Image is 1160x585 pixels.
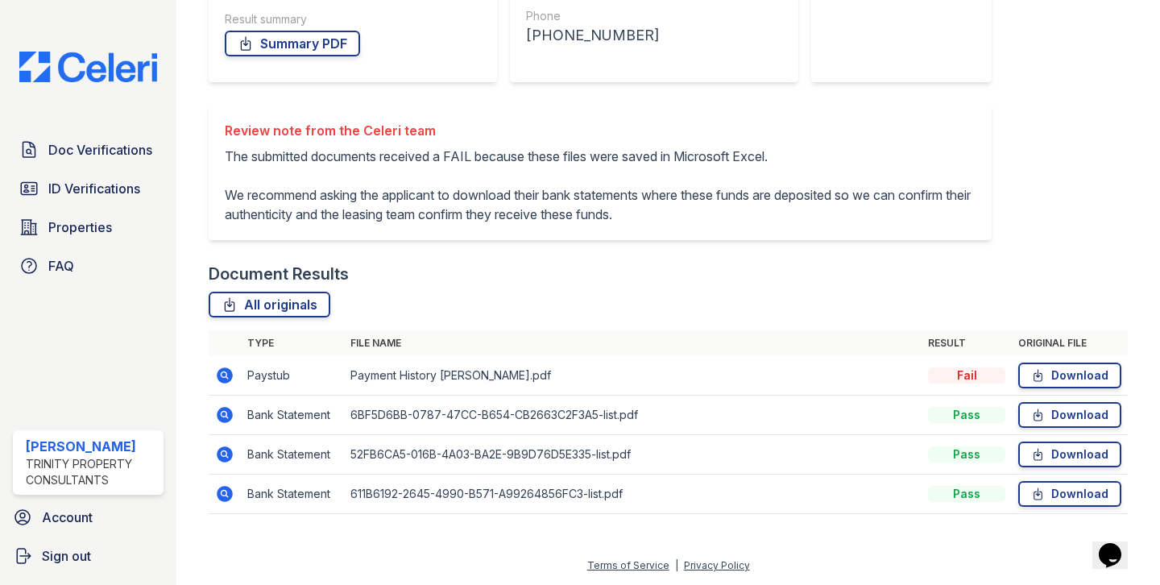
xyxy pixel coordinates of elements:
th: Original file [1012,330,1128,356]
a: ID Verifications [13,172,164,205]
td: 6BF5D6BB-0787-47CC-B654-CB2663C2F3A5-list.pdf [344,396,922,435]
a: All originals [209,292,330,317]
a: Summary PDF [225,31,360,56]
a: Account [6,501,170,533]
a: Download [1018,442,1121,467]
div: [PHONE_NUMBER] [526,24,782,47]
iframe: chat widget [1092,521,1144,569]
a: Doc Verifications [13,134,164,166]
td: Bank Statement [241,435,344,475]
a: FAQ [13,250,164,282]
th: Result [922,330,1012,356]
div: [PERSON_NAME] [26,437,157,456]
td: Payment History [PERSON_NAME].pdf [344,356,922,396]
a: Properties [13,211,164,243]
th: Type [241,330,344,356]
div: Fail [928,367,1005,384]
span: FAQ [48,256,74,276]
a: Terms of Service [587,559,669,571]
div: | [675,559,678,571]
span: Properties [48,218,112,237]
div: Trinity Property Consultants [26,456,157,488]
td: Bank Statement [241,475,344,514]
div: Pass [928,446,1005,463]
td: 52FB6CA5-016B-4A03-BA2E-9B9D76D5E335-list.pdf [344,435,922,475]
td: 611B6192-2645-4990-B571-A99264856FC3-list.pdf [344,475,922,514]
span: Doc Verifications [48,140,152,160]
p: The submitted documents received a FAIL because these files were saved in Microsoft Excel. We rec... [225,147,976,224]
a: Download [1018,481,1121,507]
a: Download [1018,402,1121,428]
div: Pass [928,486,1005,502]
div: Phone [526,8,782,24]
span: Sign out [42,546,91,566]
span: Account [42,508,93,527]
span: ID Verifications [48,179,140,198]
div: Pass [928,407,1005,423]
div: Document Results [209,263,349,285]
th: File name [344,330,922,356]
a: Download [1018,363,1121,388]
div: Result summary [225,11,481,27]
td: Bank Statement [241,396,344,435]
div: Review note from the Celeri team [225,121,976,140]
a: Privacy Policy [684,559,750,571]
td: Paystub [241,356,344,396]
img: CE_Logo_Blue-a8612792a0a2168367f1c8372b55b34899dd931a85d93a1a3d3e32e68fde9ad4.png [6,52,170,82]
a: Sign out [6,540,170,572]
